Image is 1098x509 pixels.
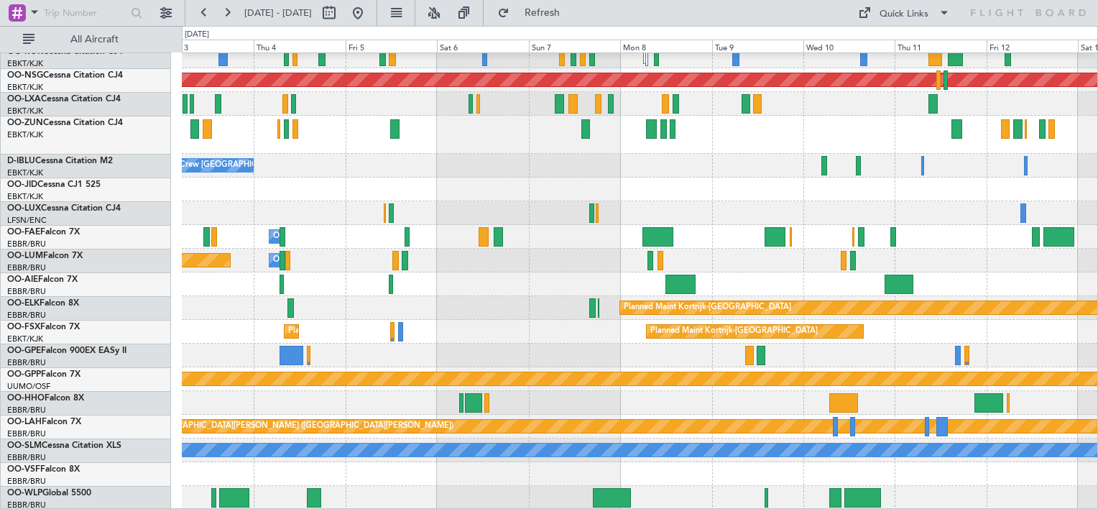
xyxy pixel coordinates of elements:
a: OO-VSFFalcon 8X [7,465,80,474]
div: Thu 11 [895,40,986,52]
div: Wed 10 [803,40,895,52]
a: EBKT/KJK [7,106,43,116]
span: OO-VSF [7,465,40,474]
a: EBKT/KJK [7,191,43,202]
button: Quick Links [851,1,957,24]
div: Wed 3 [162,40,254,52]
a: EBBR/BRU [7,428,46,439]
a: EBBR/BRU [7,286,46,297]
span: OO-LAH [7,418,42,426]
div: Planned Maint Kortrijk-[GEOGRAPHIC_DATA] [288,321,456,342]
a: OO-LAHFalcon 7X [7,418,81,426]
a: EBBR/BRU [7,476,46,487]
a: OO-ELKFalcon 8X [7,299,79,308]
span: OO-SLM [7,441,42,450]
a: OO-LUMFalcon 7X [7,252,83,260]
a: OO-HHOFalcon 8X [7,394,84,403]
a: OO-FAEFalcon 7X [7,228,80,237]
a: OO-SLMCessna Citation XLS [7,441,121,450]
a: OO-AIEFalcon 7X [7,275,78,284]
span: OO-AIE [7,275,38,284]
a: OO-LUXCessna Citation CJ4 [7,204,121,213]
div: Owner Melsbroek Air Base [273,226,371,247]
a: OO-WLPGlobal 5500 [7,489,91,497]
a: EBBR/BRU [7,405,46,416]
div: Planned Maint Kortrijk-[GEOGRAPHIC_DATA] [624,297,791,318]
span: OO-FSX [7,323,40,331]
div: Sun 7 [529,40,620,52]
span: OO-LUM [7,252,43,260]
a: EBBR/BRU [7,262,46,273]
span: OO-GPE [7,347,41,355]
a: EBKT/KJK [7,129,43,140]
a: EBBR/BRU [7,310,46,321]
div: Mon 8 [620,40,711,52]
button: All Aircraft [16,28,156,51]
div: Sat 6 [437,40,528,52]
a: EBKT/KJK [7,168,43,178]
span: D-IBLU [7,157,35,165]
a: EBKT/KJK [7,58,43,69]
a: EBBR/BRU [7,357,46,368]
a: UUMO/OSF [7,381,50,392]
a: OO-ZUNCessna Citation CJ4 [7,119,123,127]
span: OO-FAE [7,228,40,237]
span: OO-LUX [7,204,41,213]
a: D-IBLUCessna Citation M2 [7,157,113,165]
span: Refresh [512,8,573,18]
a: EBKT/KJK [7,82,43,93]
div: Fri 5 [346,40,437,52]
span: OO-LXA [7,95,41,104]
span: OO-NSG [7,71,43,80]
div: Tue 9 [712,40,803,52]
div: Owner Melsbroek Air Base [273,249,371,271]
div: Quick Links [880,7,928,22]
div: Thu 4 [254,40,345,52]
span: [DATE] - [DATE] [244,6,312,19]
input: Trip Number [44,2,126,24]
span: OO-HHO [7,394,45,403]
a: EBBR/BRU [7,239,46,249]
span: OO-GPP [7,370,41,379]
div: Planned Maint [PERSON_NAME]-[GEOGRAPHIC_DATA][PERSON_NAME] ([GEOGRAPHIC_DATA][PERSON_NAME]) [29,416,453,437]
a: OO-LXACessna Citation CJ4 [7,95,121,104]
a: OO-GPEFalcon 900EX EASy II [7,347,126,355]
a: EBBR/BRU [7,452,46,463]
a: OO-JIDCessna CJ1 525 [7,180,101,189]
span: All Aircraft [37,35,152,45]
a: OO-NSGCessna Citation CJ4 [7,71,123,80]
a: LFSN/ENC [7,215,47,226]
span: OO-WLP [7,489,42,497]
a: OO-GPPFalcon 7X [7,370,80,379]
div: [DATE] [185,29,209,41]
span: OO-ZUN [7,119,43,127]
span: OO-JID [7,180,37,189]
span: OO-ELK [7,299,40,308]
div: Planned Maint Kortrijk-[GEOGRAPHIC_DATA] [650,321,818,342]
button: Refresh [491,1,577,24]
a: OO-FSXFalcon 7X [7,323,80,331]
div: Fri 12 [987,40,1078,52]
a: EBKT/KJK [7,334,43,344]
